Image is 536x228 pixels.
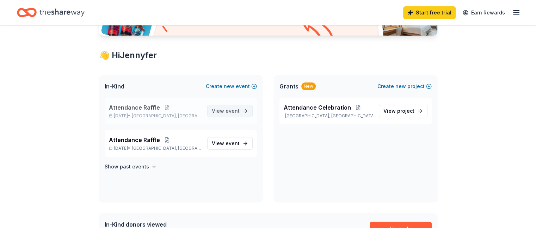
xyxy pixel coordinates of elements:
[105,162,149,171] h4: Show past events
[224,82,234,91] span: new
[206,82,257,91] button: Createnewevent
[212,139,240,148] span: View
[383,107,414,115] span: View
[458,6,509,19] a: Earn Rewards
[226,140,240,146] span: event
[132,146,201,151] span: [GEOGRAPHIC_DATA], [GEOGRAPHIC_DATA]
[105,162,157,171] button: Show past events
[132,113,201,119] span: [GEOGRAPHIC_DATA], [GEOGRAPHIC_DATA]
[17,4,85,21] a: Home
[109,103,160,112] span: Attendance Raffle
[300,14,335,41] img: Curvy arrow
[377,82,432,91] button: Createnewproject
[403,6,456,19] a: Start free trial
[109,113,202,119] p: [DATE] •
[284,113,373,119] p: [GEOGRAPHIC_DATA], [GEOGRAPHIC_DATA]
[301,82,316,90] div: New
[212,107,240,115] span: View
[207,137,253,150] a: View event
[284,103,351,112] span: Attendance Celebration
[226,108,240,114] span: event
[397,108,414,114] span: project
[207,105,253,117] a: View event
[395,82,406,91] span: new
[279,82,298,91] span: Grants
[379,105,427,117] a: View project
[99,50,437,61] div: 👋 Hi Jennyfer
[109,136,160,144] span: Attendance Raffle
[109,146,202,151] p: [DATE] •
[105,82,124,91] span: In-Kind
